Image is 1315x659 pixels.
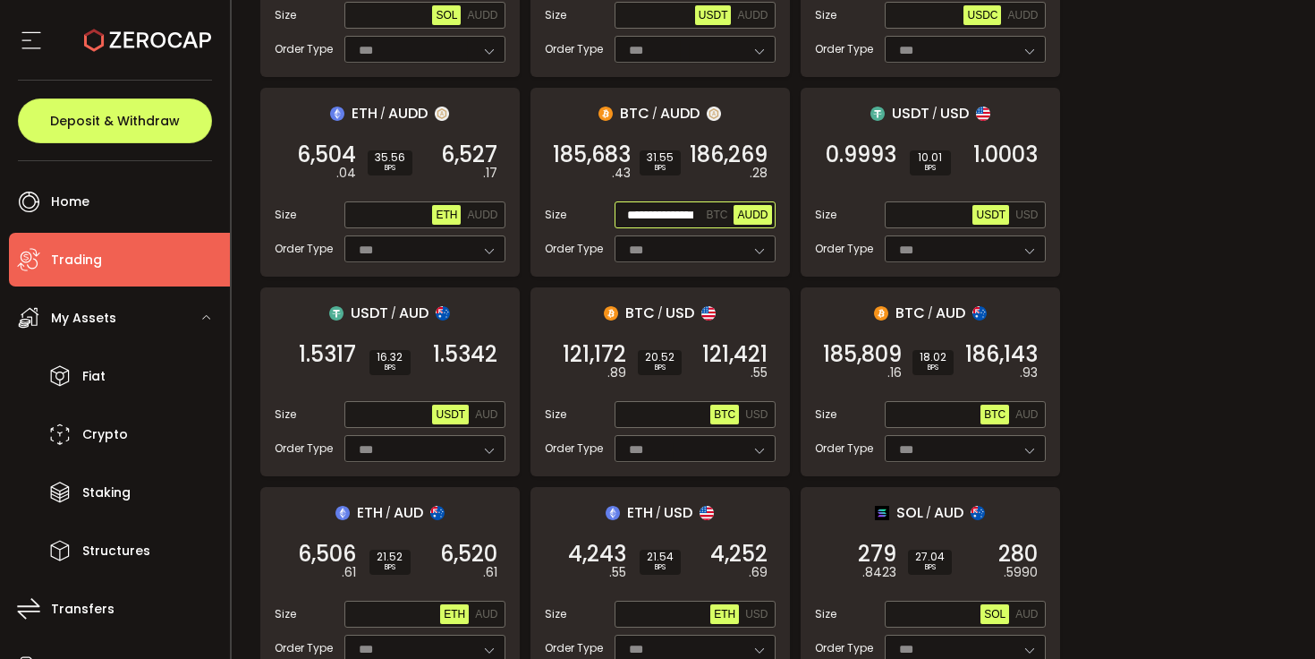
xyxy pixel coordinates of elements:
[815,606,836,622] span: Size
[545,7,566,23] span: Size
[645,363,674,373] i: BPS
[391,305,396,321] em: /
[467,209,497,221] span: AUDD
[980,405,1009,424] button: BTC
[620,102,649,124] span: BTC
[463,205,501,225] button: AUDD
[998,545,1038,563] span: 280
[335,506,350,520] img: eth_portfolio.svg
[862,563,896,582] em: .8423
[984,408,1005,421] span: BTC
[815,407,836,423] span: Size
[436,408,465,421] span: USDT
[967,9,997,21] span: USDC
[647,552,674,562] span: 21.54
[275,7,296,23] span: Size
[18,98,212,143] button: Deposit & Withdraw
[399,302,428,324] span: AUD
[826,146,896,164] span: 0.9993
[1007,9,1038,21] span: AUDD
[51,596,115,622] span: Transfers
[920,363,946,373] i: BPS
[386,505,391,521] em: /
[652,106,657,122] em: /
[1004,5,1041,25] button: AUDD
[377,552,403,562] span: 21.52
[892,102,929,124] span: USDT
[483,563,497,582] em: .61
[430,506,445,520] img: aud_portfolio.svg
[875,506,889,520] img: sol_portfolio.png
[275,441,333,457] span: Order Type
[750,164,768,183] em: .28
[915,562,945,573] i: BPS
[714,608,735,620] span: ETH
[666,302,694,324] span: USD
[695,5,732,25] button: USDT
[815,441,873,457] span: Order Type
[745,608,768,620] span: USD
[433,346,497,364] span: 1.5342
[702,346,768,364] span: 121,421
[1020,364,1038,382] em: .93
[1015,209,1038,221] span: USD
[342,563,356,582] em: .61
[432,205,461,225] button: ETH
[710,545,768,563] span: 4,252
[82,422,128,448] span: Crypto
[475,608,497,620] span: AUD
[545,640,603,656] span: Order Type
[275,41,333,57] span: Order Type
[749,563,768,582] em: .69
[647,163,674,174] i: BPS
[1012,405,1041,424] button: AUD
[377,562,403,573] i: BPS
[706,209,727,221] span: BTC
[815,241,873,257] span: Order Type
[467,9,497,21] span: AUDD
[275,640,333,656] span: Order Type
[463,5,501,25] button: AUDD
[656,505,661,521] em: /
[377,363,403,373] i: BPS
[598,107,613,121] img: btc_portfolio.svg
[858,545,896,563] span: 279
[440,604,469,624] button: ETH
[627,501,653,524] span: ETH
[917,163,944,174] i: BPS
[664,501,692,524] span: USD
[936,302,965,324] span: AUD
[928,305,933,321] em: /
[440,545,497,563] span: 6,520
[351,302,388,324] span: USDT
[299,346,356,364] span: 1.5317
[972,205,1009,225] button: USDT
[647,562,674,573] i: BPS
[976,209,1005,221] span: USDT
[690,146,768,164] span: 186,269
[275,241,333,257] span: Order Type
[606,506,620,520] img: eth_portfolio.svg
[710,405,739,424] button: BTC
[1015,608,1038,620] span: AUD
[1102,466,1315,659] div: Chat Widget
[82,538,150,564] span: Structures
[734,5,771,25] button: AUDD
[380,106,386,122] em: /
[657,305,663,321] em: /
[917,152,944,163] span: 10.01
[932,106,937,122] em: /
[920,352,946,363] span: 18.02
[545,41,603,57] span: Order Type
[82,364,106,389] span: Fiat
[1004,563,1038,582] em: .5990
[336,164,356,183] em: .04
[432,405,469,424] button: USDT
[51,189,89,215] span: Home
[815,7,836,23] span: Size
[436,306,450,321] img: aud_portfolio.svg
[700,506,714,520] img: usd_portfolio.svg
[707,107,721,121] img: zuPXiwguUFiBOIQyqLOiXsnnNitlx7q4LCwEbLHADjIpTka+Lip0HH8D0VTrd02z+wEAAAAASUVORK5CYII=
[751,364,768,382] em: .55
[625,302,655,324] span: BTC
